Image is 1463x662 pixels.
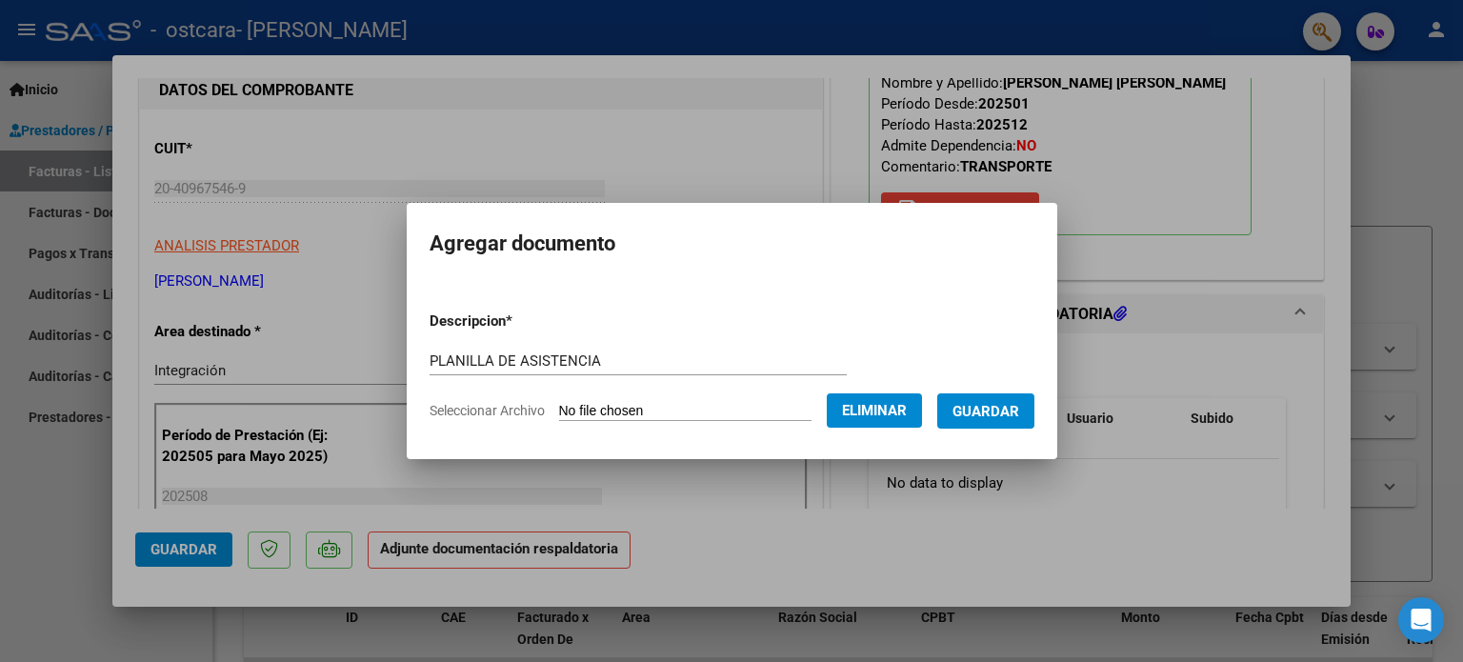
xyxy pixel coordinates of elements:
[952,403,1019,420] span: Guardar
[937,393,1034,429] button: Guardar
[1398,597,1444,643] div: Open Intercom Messenger
[430,403,545,418] span: Seleccionar Archivo
[430,226,1034,262] h2: Agregar documento
[430,311,611,332] p: Descripcion
[842,402,907,419] span: Eliminar
[827,393,922,428] button: Eliminar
